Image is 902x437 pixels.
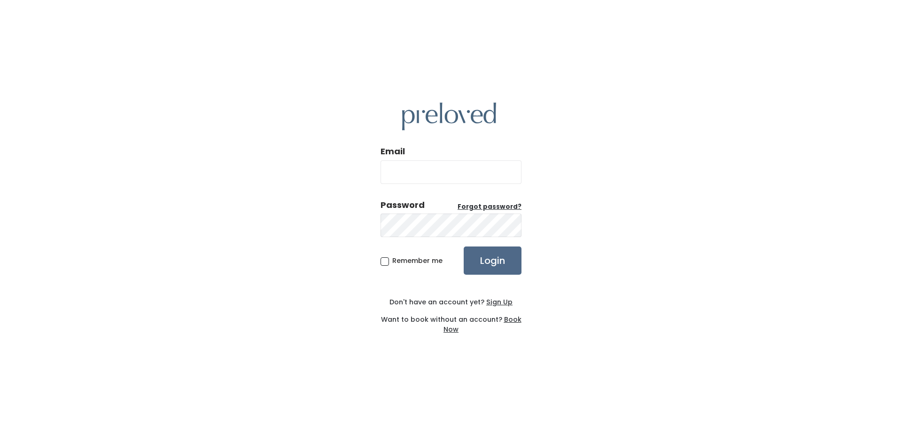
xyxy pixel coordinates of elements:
a: Forgot password? [458,202,521,212]
img: preloved logo [402,103,496,130]
label: Email [381,145,405,158]
div: Want to book without an account? [381,307,521,334]
span: Remember me [392,256,443,265]
div: Don't have an account yet? [381,297,521,307]
a: Book Now [443,315,521,334]
input: Login [464,246,521,275]
u: Sign Up [486,297,513,307]
a: Sign Up [484,297,513,307]
div: Password [381,199,425,211]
